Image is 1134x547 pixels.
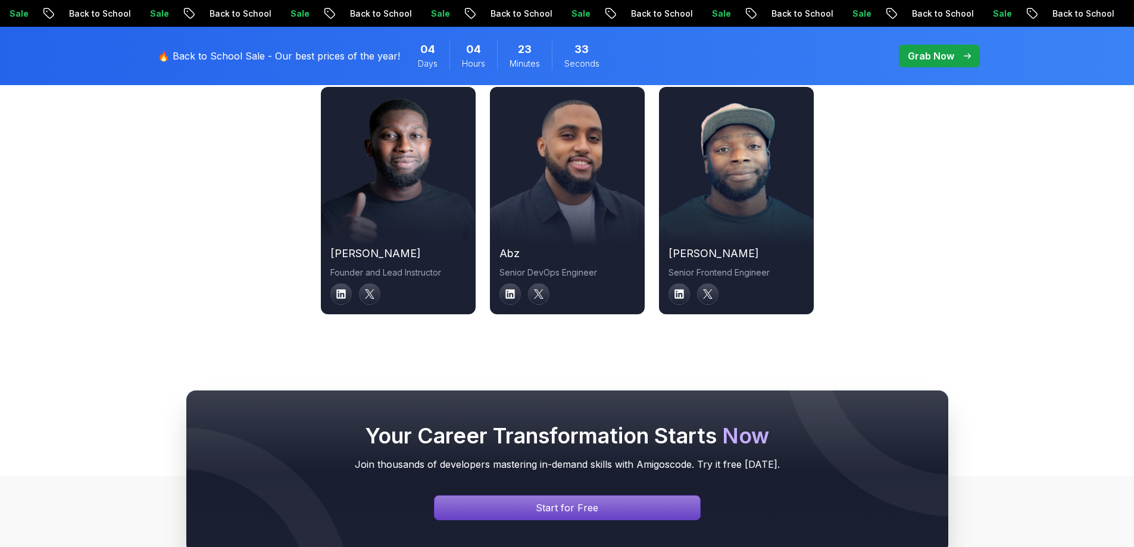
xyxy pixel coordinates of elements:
p: Sale [839,8,877,20]
p: Founder and Lead Instructor [330,267,466,279]
span: Seconds [564,58,599,70]
p: Back to School [337,8,418,20]
p: Start for Free [536,501,598,515]
h2: [PERSON_NAME] [668,245,804,262]
p: Back to School [477,8,558,20]
span: Minutes [510,58,540,70]
p: Sale [277,8,315,20]
span: 23 Minutes [518,41,532,58]
p: Back to School [618,8,699,20]
p: Sale [558,8,596,20]
p: Sale [137,8,175,20]
p: Join thousands of developers mastering in-demand skills with Amigoscode. Try it free [DATE]. [210,457,924,471]
p: Back to School [196,8,277,20]
img: instructor [321,96,476,245]
span: Days [418,58,438,70]
p: Sale [418,8,456,20]
p: Senior Frontend Engineer [668,267,804,279]
p: Grab Now [908,49,954,63]
p: Sale [699,8,737,20]
p: Back to School [758,8,839,20]
img: instructor [490,96,645,245]
p: Sale [980,8,1018,20]
img: instructor [659,96,814,245]
span: 4 Hours [466,41,481,58]
p: Back to School [56,8,137,20]
p: Back to School [899,8,980,20]
p: Senior DevOps Engineer [499,267,635,279]
span: 4 Days [420,41,435,58]
span: 33 Seconds [574,41,589,58]
a: Signin page [434,495,701,520]
span: Hours [462,58,485,70]
h2: abz [499,245,635,262]
h2: Your Career Transformation Starts [210,424,924,448]
span: Now [722,423,769,449]
p: 🔥 Back to School Sale - Our best prices of the year! [158,49,400,63]
p: Back to School [1039,8,1120,20]
h2: [PERSON_NAME] [330,245,466,262]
